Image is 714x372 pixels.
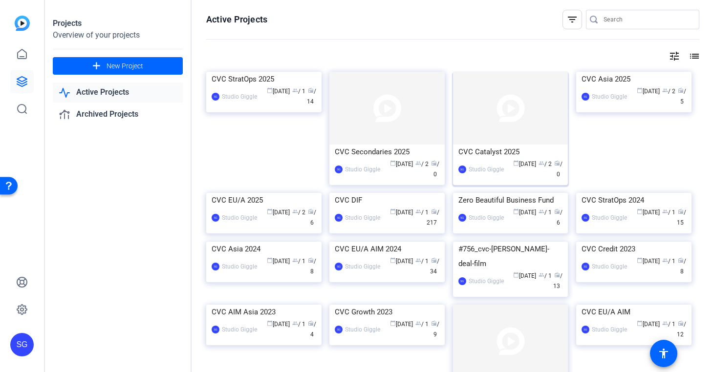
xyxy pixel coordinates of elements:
div: Studio Giggle [592,92,627,102]
mat-icon: accessibility [658,348,670,359]
span: / 6 [308,209,316,226]
span: [DATE] [513,161,536,167]
div: SG [582,93,589,101]
span: group [662,87,668,93]
div: SG [582,326,589,333]
div: SG [212,93,219,101]
span: radio [308,208,314,214]
span: calendar_today [637,208,643,214]
span: radio [554,272,560,278]
span: group [415,208,421,214]
span: / 1 [292,88,305,95]
span: / 1 [415,321,429,328]
span: [DATE] [513,209,536,216]
span: radio [678,257,684,263]
div: CVC Asia 2025 [582,72,686,86]
span: / 2 [539,161,552,167]
span: radio [678,320,684,326]
span: group [292,208,298,214]
div: CVC AIM Asia 2023 [212,305,316,319]
span: group [662,320,668,326]
div: Studio Giggle [592,262,627,271]
div: Studio Giggle [469,165,504,174]
button: New Project [53,57,183,75]
span: / 34 [430,258,439,275]
span: calendar_today [267,208,273,214]
div: Projects [53,18,183,29]
a: Active Projects [53,83,183,103]
span: [DATE] [267,258,290,265]
span: group [415,257,421,263]
div: Studio Giggle [222,213,257,223]
span: calendar_today [513,208,519,214]
div: CVC Catalyst 2025 [458,145,563,159]
div: CVC EU/A AIM [582,305,686,319]
span: [DATE] [267,321,290,328]
mat-icon: filter_list [566,14,578,25]
span: / 14 [307,88,316,105]
div: CVC EU/A 2025 [212,193,316,207]
span: calendar_today [267,257,273,263]
div: SG [582,263,589,270]
span: [DATE] [390,258,413,265]
span: / 1 [662,258,675,265]
div: SG [212,214,219,222]
div: SG [458,277,466,285]
span: [DATE] [637,88,660,95]
span: / 6 [554,209,563,226]
div: Studio Giggle [469,276,504,286]
div: Studio Giggle [592,325,627,334]
span: calendar_today [390,160,396,166]
span: radio [308,320,314,326]
span: group [415,160,421,166]
span: / 0 [554,161,563,178]
span: calendar_today [513,272,519,278]
span: / 1 [662,321,675,328]
span: [DATE] [513,272,536,279]
div: Studio Giggle [222,262,257,271]
span: / 2 [292,209,305,216]
span: [DATE] [390,161,413,167]
span: calendar_today [267,320,273,326]
span: group [292,87,298,93]
span: calendar_today [637,320,643,326]
span: group [539,272,544,278]
span: radio [678,208,684,214]
mat-icon: list [688,50,699,62]
span: [DATE] [267,88,290,95]
span: / 4 [308,321,316,338]
div: SG [335,165,343,173]
div: Overview of your projects [53,29,183,41]
span: / 217 [427,209,439,226]
span: / 12 [677,321,686,338]
div: SG [458,214,466,222]
span: [DATE] [390,321,413,328]
span: radio [554,208,560,214]
span: [DATE] [637,258,660,265]
span: New Project [107,61,143,71]
span: calendar_today [637,87,643,93]
div: Studio Giggle [345,165,380,174]
span: radio [308,87,314,93]
span: / 0 [431,161,439,178]
div: SG [458,165,466,173]
div: CVC Growth 2023 [335,305,439,319]
span: / 1 [292,258,305,265]
span: / 2 [415,161,429,167]
img: blue-gradient.svg [15,16,30,31]
span: / 5 [678,88,686,105]
div: Studio Giggle [222,325,257,334]
span: radio [678,87,684,93]
span: calendar_today [513,160,519,166]
div: CVC DIF [335,193,439,207]
div: CVC StratOps 2025 [212,72,316,86]
div: SG [10,333,34,356]
span: / 1 [662,209,675,216]
h1: Active Projects [206,14,267,25]
span: radio [431,257,437,263]
span: / 13 [553,272,563,289]
span: group [539,160,544,166]
span: [DATE] [267,209,290,216]
span: radio [554,160,560,166]
div: Zero Beautiful Business Fund [458,193,563,207]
